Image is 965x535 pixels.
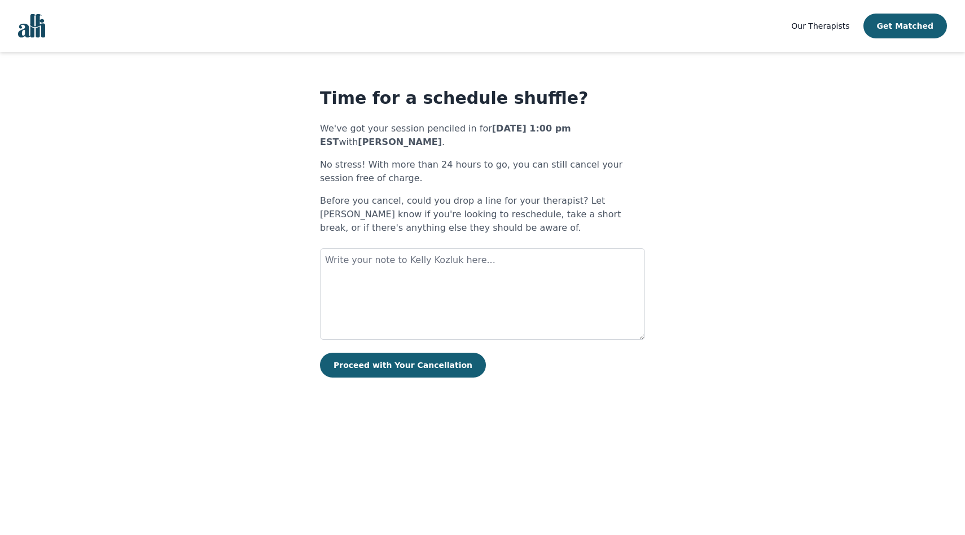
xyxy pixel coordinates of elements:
p: We've got your session penciled in for with . [320,122,645,149]
span: Our Therapists [791,21,849,30]
button: Proceed with Your Cancellation [320,353,486,378]
p: Before you cancel, could you drop a line for your therapist? Let [PERSON_NAME] know if you're loo... [320,194,645,235]
button: Get Matched [863,14,947,38]
a: Our Therapists [791,19,849,33]
b: [PERSON_NAME] [358,137,442,147]
p: No stress! With more than 24 hours to go, you can still cancel your session free of charge. [320,158,645,185]
h1: Time for a schedule shuffle? [320,88,645,108]
img: alli logo [18,14,45,38]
